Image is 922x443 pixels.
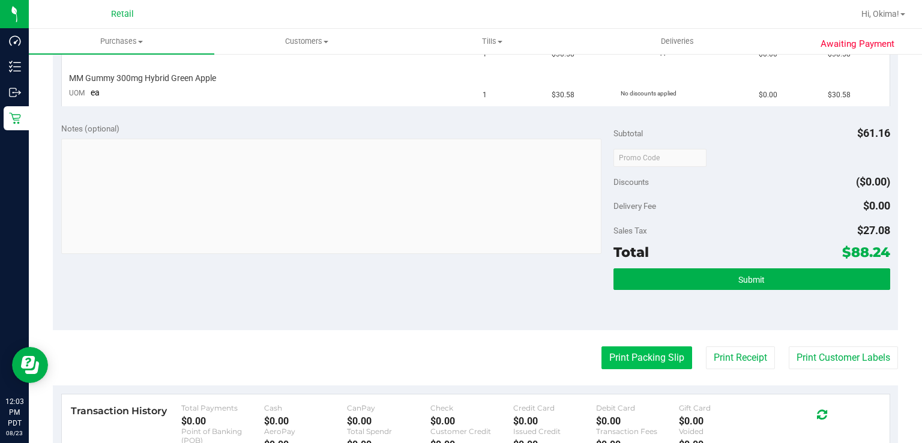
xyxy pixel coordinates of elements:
span: ea [91,47,100,56]
span: Sales Tax [613,226,647,235]
inline-svg: Dashboard [9,35,21,47]
span: $27.08 [857,224,890,237]
div: Issued Credit [513,427,596,436]
span: Awaiting Payment [821,37,894,51]
span: $30.58 [552,89,574,101]
span: No discounts applied [621,90,676,97]
span: Discounts [613,171,649,193]
span: $0.00 [863,199,890,212]
span: Hi, Okima! [861,9,899,19]
button: Submit [613,268,890,290]
inline-svg: Retail [9,112,21,124]
span: Total [613,244,649,261]
span: MM Gummy 300mg Hybrid Green Apple [69,73,216,84]
a: Deliveries [585,29,770,54]
div: Customer Credit [430,427,513,436]
div: Credit Card [513,403,596,412]
inline-svg: Inventory [9,61,21,73]
button: Print Customer Labels [789,346,898,369]
div: Gift Card [679,403,762,412]
iframe: Resource center [12,347,48,383]
div: $0.00 [264,415,347,427]
div: $0.00 [430,415,513,427]
span: UOM [69,48,85,56]
div: Check [430,403,513,412]
p: 12:03 PM PDT [5,396,23,429]
span: Notes (optional) [61,124,119,133]
div: Total Spendr [347,427,430,436]
div: $0.00 [596,415,679,427]
span: $88.24 [842,244,890,261]
div: CanPay [347,403,430,412]
span: Retail [111,9,134,19]
a: Purchases [29,29,214,54]
span: 1 [483,89,487,101]
div: Debit Card [596,403,679,412]
div: Transaction Fees [596,427,679,436]
span: $61.16 [857,127,890,139]
span: Subtotal [613,128,643,138]
span: $30.58 [828,89,851,101]
div: AeroPay [264,427,347,436]
div: Cash [264,403,347,412]
span: Customers [215,36,399,47]
div: $0.00 [181,415,264,427]
span: UOM [69,89,85,97]
button: Print Packing Slip [601,346,692,369]
a: Tills [399,29,585,54]
span: Deliveries [645,36,710,47]
span: Tills [400,36,584,47]
div: Voided [679,427,762,436]
span: ($0.00) [856,175,890,188]
inline-svg: Outbound [9,86,21,98]
p: 08/23 [5,429,23,438]
span: Submit [738,275,765,285]
a: Customers [214,29,400,54]
span: Delivery Fee [613,201,656,211]
span: Purchases [29,36,214,47]
div: $0.00 [347,415,430,427]
div: $0.00 [679,415,762,427]
input: Promo Code [613,149,707,167]
div: Total Payments [181,403,264,412]
span: $0.00 [759,89,777,101]
div: $0.00 [513,415,596,427]
button: Print Receipt [706,346,775,369]
span: ea [91,88,100,97]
